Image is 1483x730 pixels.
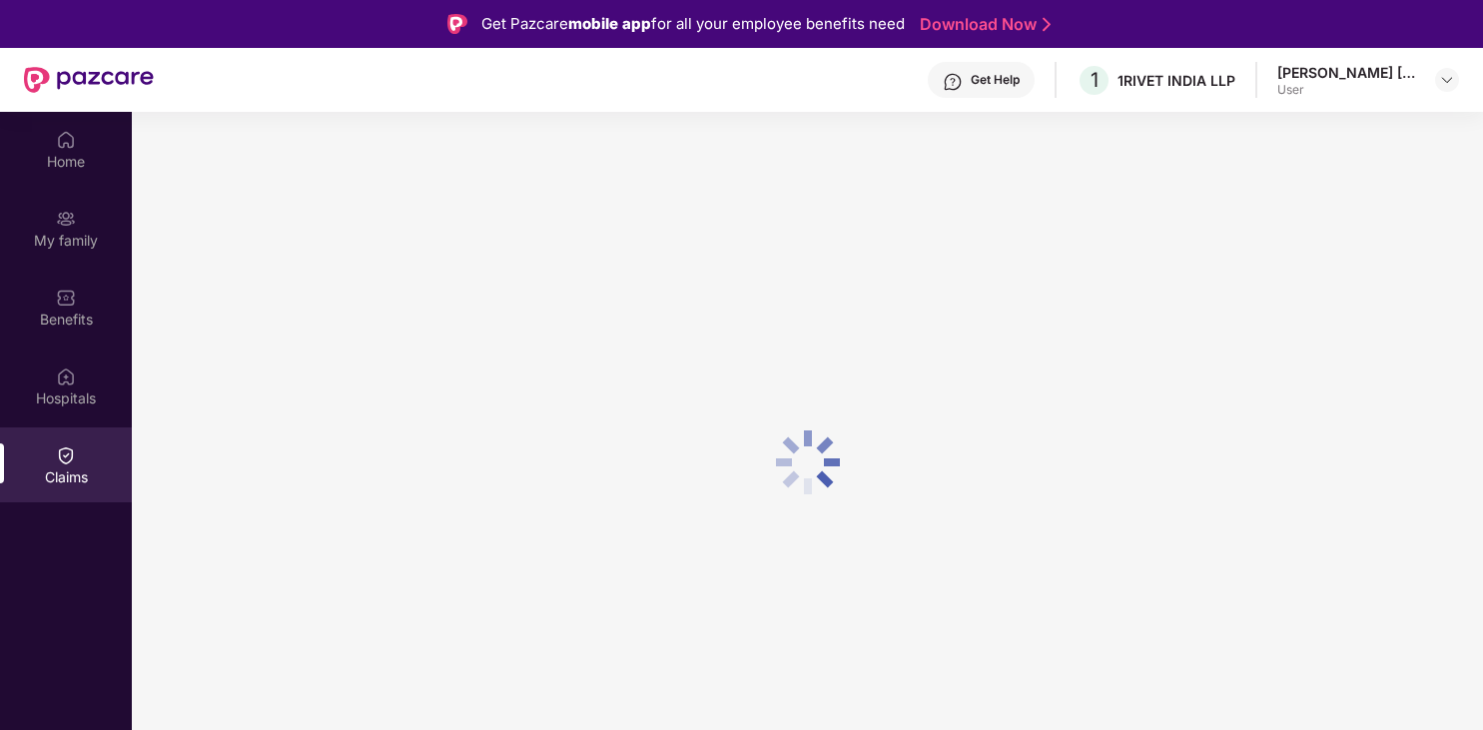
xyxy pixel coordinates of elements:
img: svg+xml;base64,PHN2ZyBpZD0iQmVuZWZpdHMiIHhtbG5zPSJodHRwOi8vd3d3LnczLm9yZy8yMDAwL3N2ZyIgd2lkdGg9Ij... [56,288,76,308]
div: User [1277,82,1417,98]
img: svg+xml;base64,PHN2ZyB3aWR0aD0iMjAiIGhlaWdodD0iMjAiIHZpZXdCb3g9IjAgMCAyMCAyMCIgZmlsbD0ibm9uZSIgeG... [56,209,76,229]
img: Stroke [1043,14,1051,35]
div: [PERSON_NAME] [PERSON_NAME] [1277,63,1417,82]
img: svg+xml;base64,PHN2ZyBpZD0iSG9zcGl0YWxzIiB4bWxucz0iaHR0cDovL3d3dy53My5vcmcvMjAwMC9zdmciIHdpZHRoPS... [56,366,76,386]
img: svg+xml;base64,PHN2ZyBpZD0iSG9tZSIgeG1sbnM9Imh0dHA6Ly93d3cudzMub3JnLzIwMDAvc3ZnIiB3aWR0aD0iMjAiIG... [56,130,76,150]
img: svg+xml;base64,PHN2ZyBpZD0iQ2xhaW0iIHhtbG5zPSJodHRwOi8vd3d3LnczLm9yZy8yMDAwL3N2ZyIgd2lkdGg9IjIwIi... [56,445,76,465]
strong: mobile app [568,14,651,33]
div: 1RIVET INDIA LLP [1117,71,1235,90]
div: Get Pazcare for all your employee benefits need [481,12,905,36]
img: New Pazcare Logo [24,67,154,93]
span: 1 [1091,68,1099,92]
img: svg+xml;base64,PHN2ZyBpZD0iSGVscC0zMngzMiIgeG1sbnM9Imh0dHA6Ly93d3cudzMub3JnLzIwMDAvc3ZnIiB3aWR0aD... [943,72,963,92]
a: Download Now [920,14,1045,35]
div: Get Help [971,72,1020,88]
img: svg+xml;base64,PHN2ZyBpZD0iRHJvcGRvd24tMzJ4MzIiIHhtbG5zPSJodHRwOi8vd3d3LnczLm9yZy8yMDAwL3N2ZyIgd2... [1439,72,1455,88]
img: Logo [447,14,467,34]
